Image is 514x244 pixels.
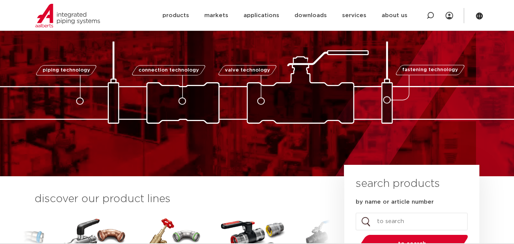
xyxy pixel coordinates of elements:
font: fastening technology [402,68,458,73]
font: services [342,13,366,18]
font: search products [356,179,440,189]
font: by name or article number [356,199,434,205]
font: markets [204,13,228,18]
input: to search [356,213,468,230]
font: applications [243,13,279,18]
font: valve technology [225,68,270,73]
font: about us [382,13,407,18]
font: piping technology [43,68,90,73]
font: connection technology [138,68,199,73]
font: products [162,13,189,18]
font: discover our product lines [35,194,170,204]
font: downloads [294,13,327,18]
